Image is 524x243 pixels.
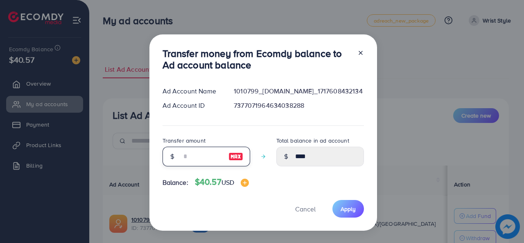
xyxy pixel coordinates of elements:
div: 1010799_[DOMAIN_NAME]_1717608432134 [227,86,370,96]
span: Balance: [163,178,188,187]
span: USD [221,178,234,187]
button: Apply [332,200,364,218]
div: Ad Account Name [156,86,228,96]
div: 7377071964634038288 [227,101,370,110]
h4: $40.57 [195,177,249,187]
span: Apply [341,205,356,213]
img: image [241,179,249,187]
img: image [228,152,243,161]
h3: Transfer money from Ecomdy balance to Ad account balance [163,48,351,71]
span: Cancel [295,204,316,213]
label: Total balance in ad account [276,136,349,145]
label: Transfer amount [163,136,206,145]
div: Ad Account ID [156,101,228,110]
button: Cancel [285,200,326,218]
